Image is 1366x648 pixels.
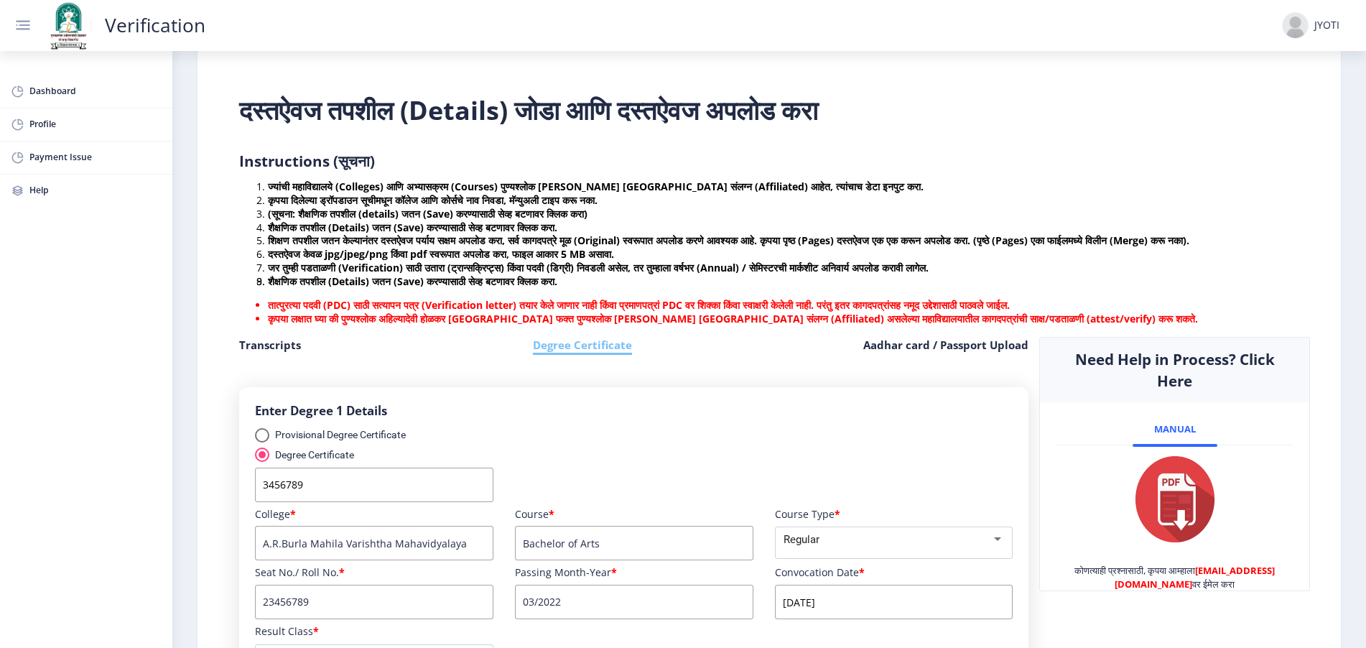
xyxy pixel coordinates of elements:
label: Course [515,508,554,522]
h5: Need Help in Process? Click Here [1056,348,1293,392]
span: [EMAIL_ADDRESS][DOMAIN_NAME] [1115,564,1275,591]
label: Passing Month-Year [515,566,617,580]
input: course [255,526,493,560]
label: College [255,508,296,522]
label: Convocation Date [775,566,865,580]
span: Payment Issue [29,149,162,166]
label: Result Class [255,625,319,639]
mat-radio-group: select degree type [255,430,423,463]
label: Seat No./ Roll No. [255,566,345,580]
h6: Enter Degree 1 Details [255,403,1013,420]
span: Dashboard [29,83,162,100]
span: Profile [29,116,162,133]
h5: Instructions (सूचना) [239,150,1298,172]
label: Course Type [775,508,840,522]
b: कृपया दिलेल्या ड्रॉपडाउन सूचीमधून कॉलेज आणि कोर्सचे नाव निवडा, मॅन्युअली टाइप करू नका. [268,193,598,207]
h2: दस्तऐवज तपशील (Details) जोडा आणि दस्तऐवज अपलोड करा [239,97,1298,124]
b: दस्तऐवज केवळ jpg/jpeg/png किंवा pdf स्वरूपात अपलोड करा, फाइल आकार 5 MB असावा. [268,247,614,261]
b: कृपया लक्षात घ्या की पुण्यश्लोक अहिल्यादेवी होळकर [GEOGRAPHIC_DATA] फक्त पुण्यश्लोक [PERSON_NAME]... [268,312,1198,325]
span: Help [29,182,162,199]
b: शिक्षण तपशील जतन केल्यानंतर दस्तऐवज पर्याय सक्षम अपलोड करा, सर्व कागदपत्रे मूळ (Original) स्वरूपा... [268,233,1189,247]
b: (सूचना: शैक्षणिक तपशील (details) जतन (Save) करण्यासाठी सेव्ह बटणावर क्लिक करा) [268,207,587,221]
b: ज्यांची महाविद्यालये (Colleges) आणि अभ्यासक्रम (Courses) पुण्यश्लोक [PERSON_NAME] [GEOGRAPHIC_DAT... [268,180,924,193]
span: कोणत्याही प्रश्नासाठी, कृपया आम्हाला वर ईमेल करा [1040,564,1309,591]
a: Verification [90,19,219,32]
b: शैक्षणिक तपशील (Details) जतन (Save) करण्यासाठी सेव्ह बटणावर क्लिक करा. [268,274,557,288]
b: तात्पुरत्या पदवी (PDC) साठी सत्यापन पत्र (Verification letter) तयार केले जाणार नाही किंवा प्रमाणप... [268,298,1010,312]
h6: Degree Certificate [533,337,632,356]
div: JYOTI [1314,19,1339,32]
h6: Transcripts [239,337,301,353]
img: pdf.png [1135,456,1214,542]
div: Degree Certificate [269,448,354,462]
h6: Aadhar card / Passport Upload [863,337,1028,353]
b: शैक्षणिक तपशील (Details) जतन (Save) करण्यासाठी सेव्ह बटणावर क्लिक करा. [268,221,557,234]
b: जर तुम्ही पडताळणी (Verification) साठी उतारा (ट्रान्सक्रिप्ट्स) किंवा पदवी (डिग्री) निवडली असेल, त... [268,261,929,274]
input: course [515,526,753,560]
span: Manual [1154,424,1196,435]
span: Regular [784,533,819,546]
div: Provisional Degree Certificate [269,428,406,442]
input: Number [255,468,493,502]
input: Select date [775,585,1013,619]
a: Manual [1133,413,1217,445]
img: solapur_logo.png [46,1,90,51]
